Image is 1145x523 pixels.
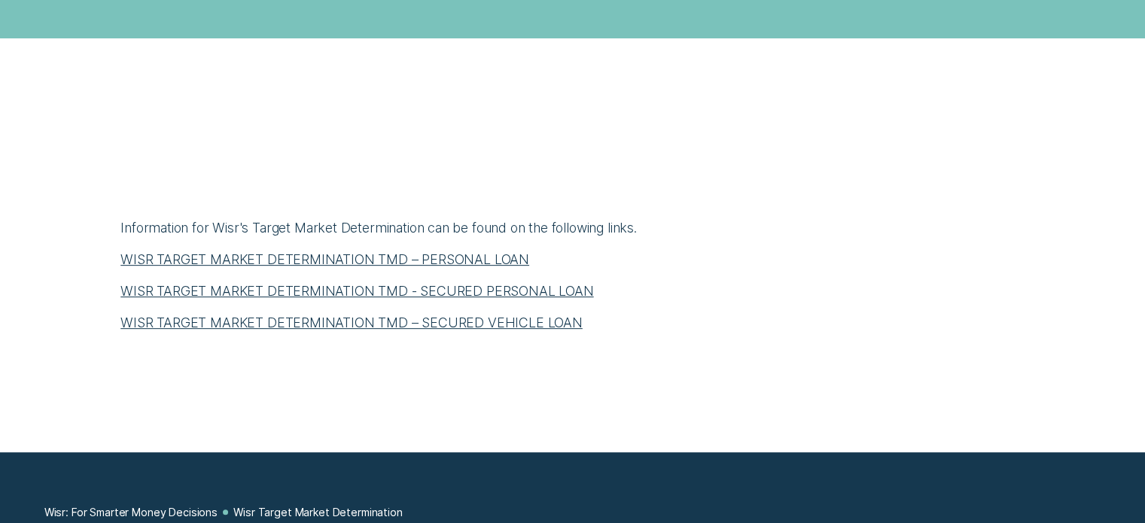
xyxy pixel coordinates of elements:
[120,315,583,330] a: WISR TARGET MARKET DETERMINATION TMD – SECURED VEHICLE LOAN
[120,283,593,299] a: WISR TARGET MARKET DETERMINATION TMD - SECURED PERSONAL LOAN
[44,506,218,519] a: Wisr: For Smarter Money Decisions
[233,506,402,519] a: Wisr Target Market Determination
[120,251,529,267] a: WISR TARGET MARKET DETERMINATION TMD – PERSONAL LOAN
[120,219,1025,237] p: Information for Wisr's Target Market Determination can be found on the following links.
